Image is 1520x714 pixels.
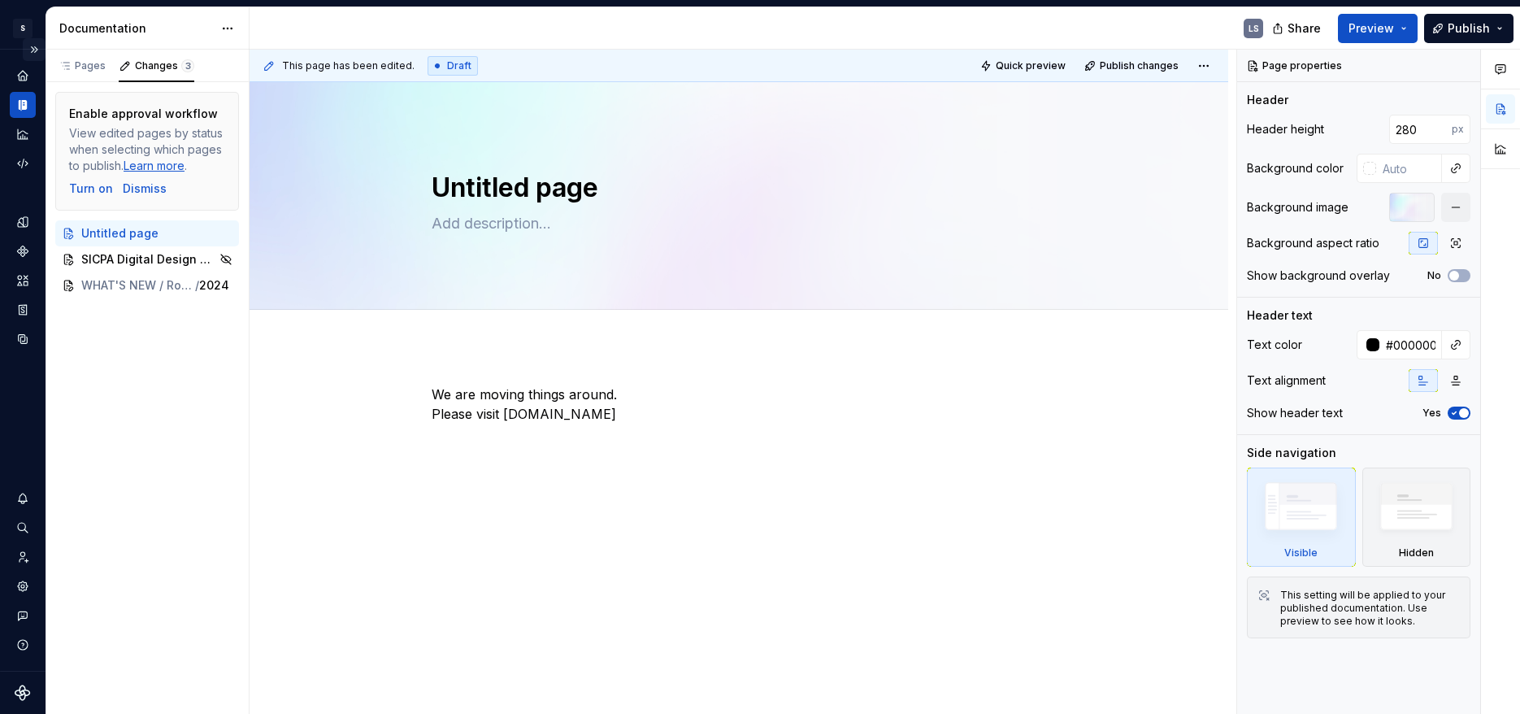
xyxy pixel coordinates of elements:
[69,125,225,174] div: View edited pages by status when selecting which pages to publish. .
[1247,337,1302,353] div: Text color
[10,485,36,512] button: Notifications
[59,20,213,37] div: Documentation
[1362,468,1471,567] div: Hidden
[123,181,167,197] button: Dismiss
[1338,14,1418,43] button: Preview
[81,277,195,294] span: WHAT'S NEW / Roadmap
[1247,405,1343,421] div: Show header text
[1399,546,1434,559] div: Hidden
[1247,445,1336,461] div: Side navigation
[1247,268,1390,284] div: Show background overlay
[10,238,36,264] a: Components
[1424,14,1513,43] button: Publish
[1247,160,1344,176] div: Background color
[996,59,1066,72] span: Quick preview
[1389,115,1452,144] input: Auto
[975,54,1073,77] button: Quick preview
[10,209,36,235] a: Design tokens
[10,515,36,541] button: Search ⌘K
[428,168,1043,207] textarea: Untitled page
[1288,20,1321,37] span: Share
[3,11,42,46] button: S
[1422,407,1441,420] label: Yes
[59,59,106,72] div: Pages
[1249,22,1259,35] div: LS
[1427,269,1441,282] label: No
[69,106,218,122] div: Enable approval workflow
[10,297,36,323] a: Storybook stories
[10,573,36,599] a: Settings
[23,38,46,61] button: Expand sidebar
[1376,154,1442,183] input: Auto
[10,121,36,147] a: Analytics
[10,326,36,352] a: Data sources
[15,685,31,701] svg: Supernova Logo
[1280,589,1460,628] div: This setting will be applied to your published documentation. Use preview to see how it looks.
[55,220,239,246] a: Untitled page
[199,277,229,294] span: 2024
[69,181,113,197] button: Turn on
[1247,199,1348,216] div: Background image
[1448,20,1490,37] span: Publish
[1247,307,1313,324] div: Header text
[1247,92,1288,108] div: Header
[81,251,216,268] span: SICPA Digital Design System for Mobile
[1100,59,1179,72] span: Publish changes
[55,272,239,298] a: WHAT'S NEW / Roadmap/2024
[10,150,36,176] a: Code automation
[10,63,36,89] a: Home
[195,277,199,294] span: /
[432,385,1046,424] p: We are moving things around. Please visit [DOMAIN_NAME]
[181,59,194,72] span: 3
[447,59,471,72] span: Draft
[10,544,36,570] a: Invite team
[124,159,185,172] a: Learn more
[1452,123,1464,136] p: px
[1348,20,1394,37] span: Preview
[1247,121,1324,137] div: Header height
[1079,54,1186,77] button: Publish changes
[1247,468,1356,567] div: Visible
[1379,330,1442,359] input: Auto
[1284,546,1318,559] div: Visible
[10,268,36,294] a: Assets
[282,59,415,72] span: This page has been edited.
[1247,372,1326,389] div: Text alignment
[13,19,33,38] div: S
[135,59,194,72] div: Changes
[10,603,36,629] button: Contact support
[55,246,239,272] a: SICPA Digital Design System for Mobile
[1247,235,1379,251] div: Background aspect ratio
[81,225,159,242] span: Untitled page
[1264,14,1331,43] button: Share
[10,92,36,118] a: Documentation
